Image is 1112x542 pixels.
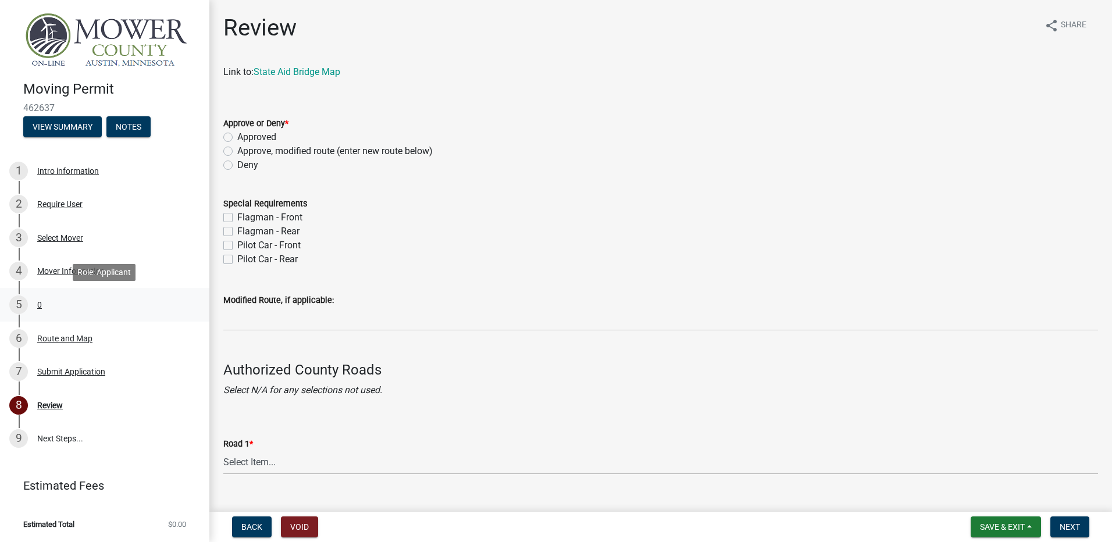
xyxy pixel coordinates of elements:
[23,123,102,132] wm-modal-confirm: Summary
[237,211,302,224] label: Flagman - Front
[1050,516,1089,537] button: Next
[281,516,318,537] button: Void
[23,12,191,69] img: Mower County, Minnesota
[237,144,433,158] label: Approve, modified route (enter new route below)
[237,224,300,238] label: Flagman - Rear
[223,120,288,128] label: Approve or Deny
[9,329,28,348] div: 6
[73,264,136,281] div: Role: Applicant
[254,66,340,77] a: State Aid Bridge Map
[9,429,28,448] div: 9
[106,123,151,132] wm-modal-confirm: Notes
[9,362,28,381] div: 7
[223,297,334,305] label: Modified Route, if applicable:
[9,229,28,247] div: 3
[232,516,272,537] button: Back
[9,474,191,497] a: Estimated Fees
[23,102,186,113] span: 462637
[37,167,99,175] div: Intro information
[37,267,105,275] div: Mover Information
[23,116,102,137] button: View Summary
[37,334,92,343] div: Route and Map
[223,440,253,448] label: Road 1
[37,401,63,409] div: Review
[223,200,307,208] label: Special Requirements
[1035,14,1096,37] button: shareShare
[971,516,1041,537] button: Save & Exit
[9,195,28,213] div: 2
[106,116,151,137] button: Notes
[23,520,74,528] span: Estimated Total
[223,362,1098,379] h4: Authorized County Roads
[37,234,83,242] div: Select Mover
[9,262,28,280] div: 4
[241,522,262,532] span: Back
[237,252,298,266] label: Pilot Car - Rear
[1060,522,1080,532] span: Next
[237,130,276,144] label: Approved
[223,14,297,42] h1: Review
[1045,19,1058,33] i: share
[980,522,1025,532] span: Save & Exit
[237,238,301,252] label: Pilot Car - Front
[223,65,1098,93] p: Link to:
[9,295,28,314] div: 5
[37,301,42,309] div: 0
[1061,19,1086,33] span: Share
[237,158,258,172] label: Deny
[9,162,28,180] div: 1
[223,384,382,395] i: Select N/A for any selections not used.
[168,520,186,528] span: $0.00
[9,396,28,415] div: 8
[37,200,83,208] div: Require User
[23,81,200,98] h4: Moving Permit
[37,368,105,376] div: Submit Application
